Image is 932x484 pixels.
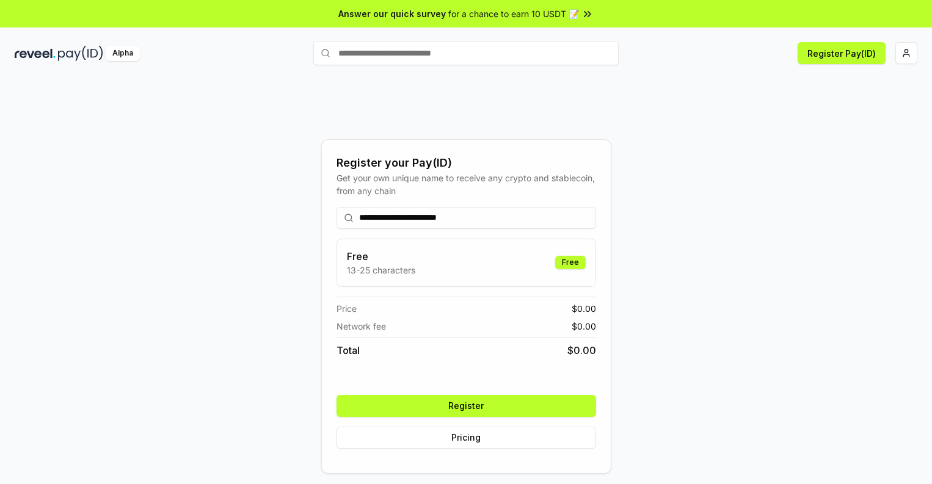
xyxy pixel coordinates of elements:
[798,42,886,64] button: Register Pay(ID)
[337,395,596,417] button: Register
[347,249,415,264] h3: Free
[572,302,596,315] span: $ 0.00
[337,172,596,197] div: Get your own unique name to receive any crypto and stablecoin, from any chain
[337,427,596,449] button: Pricing
[448,7,579,20] span: for a chance to earn 10 USDT 📝
[347,264,415,276] p: 13-25 characters
[338,7,446,20] span: Answer our quick survey
[337,343,360,358] span: Total
[555,256,586,269] div: Free
[572,320,596,333] span: $ 0.00
[337,320,386,333] span: Network fee
[567,343,596,358] span: $ 0.00
[58,46,103,61] img: pay_id
[15,46,56,61] img: reveel_dark
[337,302,357,315] span: Price
[106,46,140,61] div: Alpha
[337,154,596,172] div: Register your Pay(ID)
